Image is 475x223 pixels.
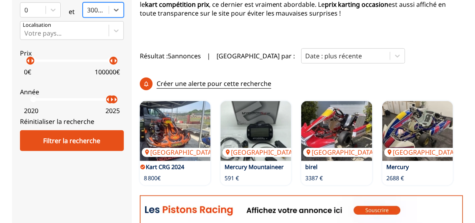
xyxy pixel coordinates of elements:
[144,174,161,182] p: 8 800€
[105,106,120,115] p: 2025
[69,7,75,16] p: et
[103,95,113,104] p: arrow_left
[20,117,94,126] a: Réinitialiser la recherche
[146,163,184,171] a: Kart CRG 2024
[305,163,318,171] a: birel
[140,101,211,161] img: Kart CRG 2024
[24,68,31,76] p: 0 €
[221,101,291,161] a: Mercury Mountaineer[GEOGRAPHIC_DATA]
[142,148,218,157] p: [GEOGRAPHIC_DATA]
[20,130,124,151] div: Filtrer la recherche
[24,56,33,66] p: arrow_left
[24,6,26,14] input: 0
[111,56,120,66] p: arrow_right
[111,95,120,104] p: arrow_right
[20,88,124,96] p: Année
[221,101,291,161] img: Mercury Mountaineer
[382,101,453,161] img: Mercury
[24,30,26,37] input: Votre pays...
[223,148,298,157] p: [GEOGRAPHIC_DATA]
[225,163,284,171] a: Mercury Mountaineer
[140,52,201,60] span: Résultat : 5 annonces
[384,148,460,157] p: [GEOGRAPHIC_DATA]
[24,106,38,115] p: 2020
[303,148,379,157] p: [GEOGRAPHIC_DATA]
[140,101,211,161] a: Kart CRG 2024[GEOGRAPHIC_DATA]
[386,163,409,171] a: Mercury
[207,52,211,60] span: |
[20,49,124,58] p: Prix
[107,56,116,66] p: arrow_left
[225,174,239,182] p: 591 €
[386,174,404,182] p: 2688 €
[305,174,323,182] p: 3387 €
[301,101,372,161] a: birel[GEOGRAPHIC_DATA]
[157,79,271,88] p: Créer une alerte pour cette recherche
[23,22,51,29] p: Localisation
[217,52,295,60] p: [GEOGRAPHIC_DATA] par :
[107,95,117,104] p: arrow_right
[28,56,37,66] p: arrow_right
[95,68,120,76] p: 100000 €
[301,101,372,161] img: birel
[382,101,453,161] a: Mercury[GEOGRAPHIC_DATA]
